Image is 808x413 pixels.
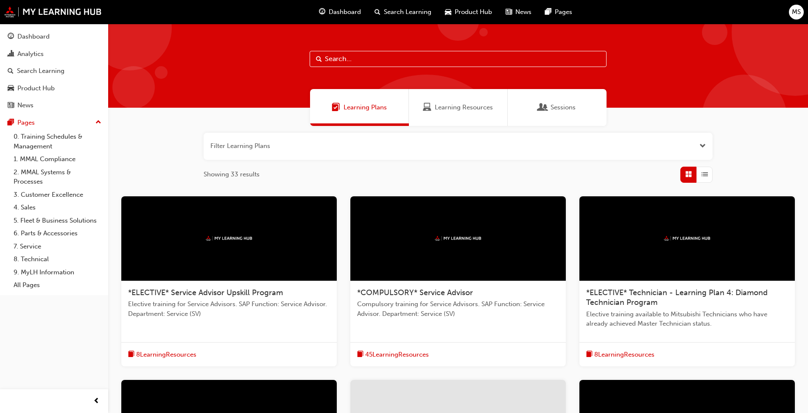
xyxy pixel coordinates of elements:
[586,310,788,329] span: Elective training available to Mitsubishi Technicians who have already achieved Master Technician...
[375,7,380,17] span: search-icon
[409,89,508,126] a: Learning ResourcesLearning Resources
[17,118,35,128] div: Pages
[10,279,105,292] a: All Pages
[3,27,105,115] button: DashboardAnalyticsSearch LearningProduct HubNews
[3,29,105,45] a: Dashboard
[423,103,431,112] span: Learning Resources
[344,103,387,112] span: Learning Plans
[17,84,55,93] div: Product Hub
[508,89,607,126] a: SessionsSessions
[594,350,654,360] span: 8 Learning Resources
[310,51,607,67] input: Search...
[435,103,493,112] span: Learning Resources
[551,103,576,112] span: Sessions
[329,7,361,17] span: Dashboard
[128,299,330,318] span: Elective training for Service Advisors. SAP Function: Service Advisor. Department: Service (SV)
[17,32,50,42] div: Dashboard
[357,349,363,360] span: book-icon
[8,33,14,41] span: guage-icon
[357,288,473,297] span: *COMPULSORY* Service Advisor
[357,349,429,360] button: book-icon45LearningResources
[435,236,481,241] img: mmal
[121,196,337,367] a: mmal*ELECTIVE* Service Advisor Upskill ProgramElective training for Service Advisors. SAP Functio...
[579,196,795,367] a: mmal*ELECTIVE* Technician - Learning Plan 4: Diamond Technician ProgramElective training availabl...
[702,170,708,179] span: List
[455,7,492,17] span: Product Hub
[319,7,325,17] span: guage-icon
[10,166,105,188] a: 2. MMAL Systems & Processes
[10,201,105,214] a: 4. Sales
[685,170,692,179] span: Grid
[3,98,105,113] a: News
[792,7,801,17] span: MS
[128,349,134,360] span: book-icon
[8,50,14,58] span: chart-icon
[312,3,368,21] a: guage-iconDashboard
[586,288,768,307] span: *ELECTIVE* Technician - Learning Plan 4: Diamond Technician Program
[789,5,804,20] button: MS
[438,3,499,21] a: car-iconProduct Hub
[17,49,44,59] div: Analytics
[3,63,105,79] a: Search Learning
[10,214,105,227] a: 5. Fleet & Business Solutions
[357,299,559,318] span: Compulsory training for Service Advisors. SAP Function: Service Advisor. Department: Service (SV)
[8,119,14,127] span: pages-icon
[545,7,551,17] span: pages-icon
[93,396,100,407] span: prev-icon
[10,188,105,201] a: 3. Customer Excellence
[128,288,283,297] span: *ELECTIVE* Service Advisor Upskill Program
[3,115,105,131] button: Pages
[368,3,438,21] a: search-iconSearch Learning
[539,103,547,112] span: Sessions
[95,117,101,128] span: up-icon
[664,236,710,241] img: mmal
[136,350,196,360] span: 8 Learning Resources
[699,141,706,151] button: Open the filter
[4,6,102,17] img: mmal
[506,7,512,17] span: news-icon
[316,54,322,64] span: Search
[10,266,105,279] a: 9. MyLH Information
[515,7,531,17] span: News
[10,227,105,240] a: 6. Parts & Accessories
[8,102,14,109] span: news-icon
[310,89,409,126] a: Learning PlansLearning Plans
[10,253,105,266] a: 8. Technical
[586,349,654,360] button: book-icon8LearningResources
[3,81,105,96] a: Product Hub
[538,3,579,21] a: pages-iconPages
[206,236,252,241] img: mmal
[8,85,14,92] span: car-icon
[332,103,340,112] span: Learning Plans
[128,349,196,360] button: book-icon8LearningResources
[3,46,105,62] a: Analytics
[384,7,431,17] span: Search Learning
[17,66,64,76] div: Search Learning
[17,100,34,110] div: News
[204,170,260,179] span: Showing 33 results
[8,67,14,75] span: search-icon
[586,349,593,360] span: book-icon
[10,130,105,153] a: 0. Training Schedules & Management
[350,196,566,367] a: mmal*COMPULSORY* Service AdvisorCompulsory training for Service Advisors. SAP Function: Service A...
[365,350,429,360] span: 45 Learning Resources
[445,7,451,17] span: car-icon
[555,7,572,17] span: Pages
[499,3,538,21] a: news-iconNews
[10,153,105,166] a: 1. MMAL Compliance
[10,240,105,253] a: 7. Service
